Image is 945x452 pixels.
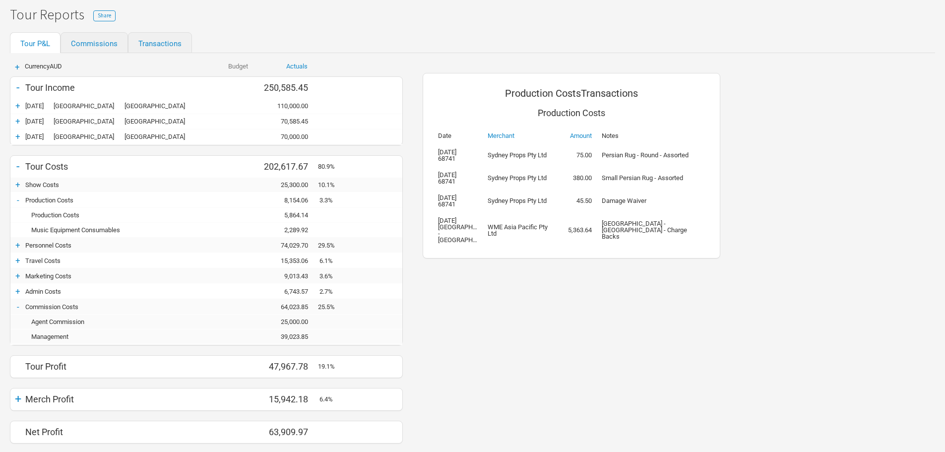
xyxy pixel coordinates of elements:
span: Currency AUD [25,63,62,70]
a: Tour P&L [10,32,61,53]
div: Sydney Opera House [125,102,199,110]
td: WME Asia Pacific Pty Ltd [483,212,557,248]
div: Music Equipment Consumables [25,226,199,234]
div: Tour Costs [25,161,199,172]
h1: Tour Reports [10,7,116,22]
div: Admin Costs [25,288,199,295]
div: 15,942.18 [258,394,318,404]
div: 80.9% [318,163,343,170]
th: Merchant [483,128,557,144]
div: 202,617.67 [258,161,318,172]
div: Agent Commission [25,318,199,325]
td: 45.50 [557,190,597,212]
div: 70,585.45 [258,118,318,125]
div: Melbourne [25,133,125,140]
div: Tour Income [25,82,199,93]
a: Transactions [128,32,192,53]
div: Production Costs [433,109,710,128]
div: - [10,80,25,94]
div: + [10,286,25,296]
div: Sydney [25,102,125,110]
div: Production Costs Transactions [433,83,710,109]
div: 3.3% [318,196,343,204]
div: 39,023.85 [258,333,318,340]
span: [DATE] [25,133,44,140]
div: 25.5% [318,303,343,311]
td: Sydney Props Pty Ltd [483,190,557,212]
div: 74,029.70 [258,242,318,249]
div: 2,289.92 [258,226,318,234]
div: 25,000.00 [258,318,318,325]
div: Production Costs [25,196,199,204]
div: 29.5% [318,242,343,249]
span: [DATE] [25,102,44,110]
div: 25,300.00 [258,181,318,189]
div: 6,743.57 [258,288,318,295]
td: 380.00 [557,167,597,190]
div: - [10,195,25,205]
div: Management [25,333,199,340]
div: Commission Costs [25,303,199,311]
div: Melbourne Town Hall [125,118,199,125]
td: [DATE] 68741 [433,144,483,167]
div: + [10,392,25,406]
td: Sydney Props Pty Ltd [483,167,557,190]
div: 70,000.00 [258,133,318,140]
td: Damage Waiver [597,190,710,212]
div: - [10,159,25,173]
a: Budget [228,63,248,70]
a: Actuals [286,63,308,70]
div: + [10,256,25,265]
div: Show Costs [25,181,199,189]
td: [DATE] 68741 [433,190,483,212]
div: - [10,302,25,312]
div: Melbourne Town Hall [125,133,199,140]
td: 5,363.64 [557,212,597,248]
div: 6.4% [318,395,343,403]
div: Melbourne [25,118,125,125]
div: 2.7% [318,288,343,295]
td: [DATE] 68741 [433,167,483,190]
span: Share [98,12,111,19]
div: 5,864.14 [258,211,318,219]
div: 64,023.85 [258,303,318,311]
button: Share [93,10,116,21]
div: + [10,180,25,190]
div: 250,585.45 [258,82,318,93]
td: 75.00 [557,144,597,167]
div: Marketing Costs [25,272,199,280]
div: + [10,116,25,126]
div: 10.1% [318,181,343,189]
td: Persian Rug - Round - Assorted [597,144,710,167]
div: 19.1% [318,363,343,370]
th: Notes [597,128,710,144]
div: Merch Profit [25,394,199,404]
div: 47,967.78 [258,361,318,372]
div: 110,000.00 [258,102,318,110]
div: + [10,271,25,281]
th: Date [433,128,483,144]
a: Commissions [61,32,128,53]
div: 8,154.06 [258,196,318,204]
div: + [10,240,25,250]
div: 9,013.43 [258,272,318,280]
th: Amount [557,128,597,144]
span: [DATE] [25,118,44,125]
div: Travel Costs [25,257,199,264]
div: Production Costs [25,211,199,219]
div: 15,353.06 [258,257,318,264]
div: + [10,101,25,111]
td: Small Persian Rug - Assorted [597,167,710,190]
div: Personnel Costs [25,242,199,249]
td: Sydney Props Pty Ltd [483,144,557,167]
td: [GEOGRAPHIC_DATA] - [GEOGRAPHIC_DATA] - Charge Backs [597,212,710,248]
div: Net Profit [25,427,199,437]
div: + [10,131,25,141]
div: + [10,63,25,71]
div: 6.1% [318,257,343,264]
td: [DATE] [GEOGRAPHIC_DATA] - [GEOGRAPHIC_DATA] [433,212,483,248]
div: 3.6% [318,272,343,280]
div: 63,909.97 [258,427,318,437]
div: Tour Profit [25,361,199,372]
